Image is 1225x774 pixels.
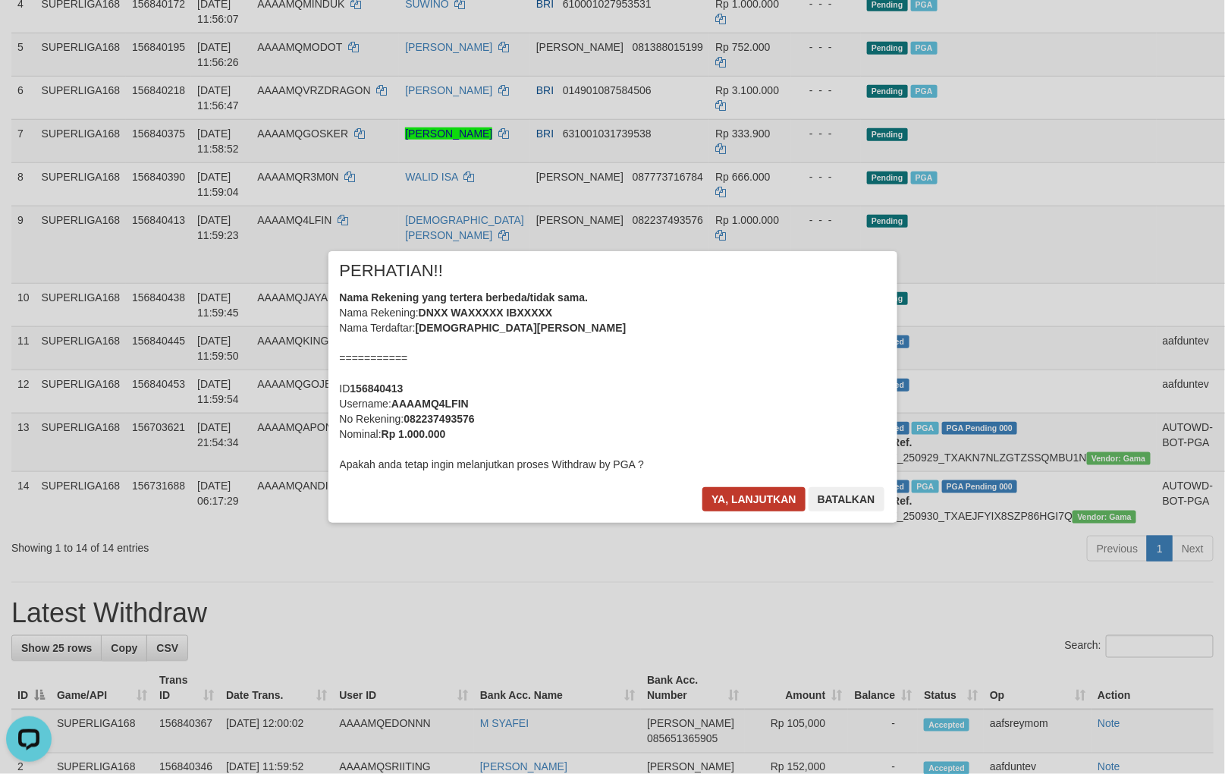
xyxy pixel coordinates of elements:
[350,382,404,395] b: 156840413
[340,263,444,278] span: PERHATIAN!!
[382,428,446,440] b: Rp 1.000.000
[391,398,469,410] b: AAAAMQ4LFIN
[419,307,553,319] b: DNXX WAXXXXX IBXXXXX
[6,6,52,52] button: Open LiveChat chat widget
[416,322,627,334] b: [DEMOGRAPHIC_DATA][PERSON_NAME]
[340,290,886,472] div: Nama Rekening: Nama Terdaftar: =========== ID Username: No Rekening: Nominal: Apakah anda tetap i...
[404,413,474,425] b: 082237493576
[809,487,884,511] button: Batalkan
[340,291,589,304] b: Nama Rekening yang tertera berbeda/tidak sama.
[702,487,806,511] button: Ya, lanjutkan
